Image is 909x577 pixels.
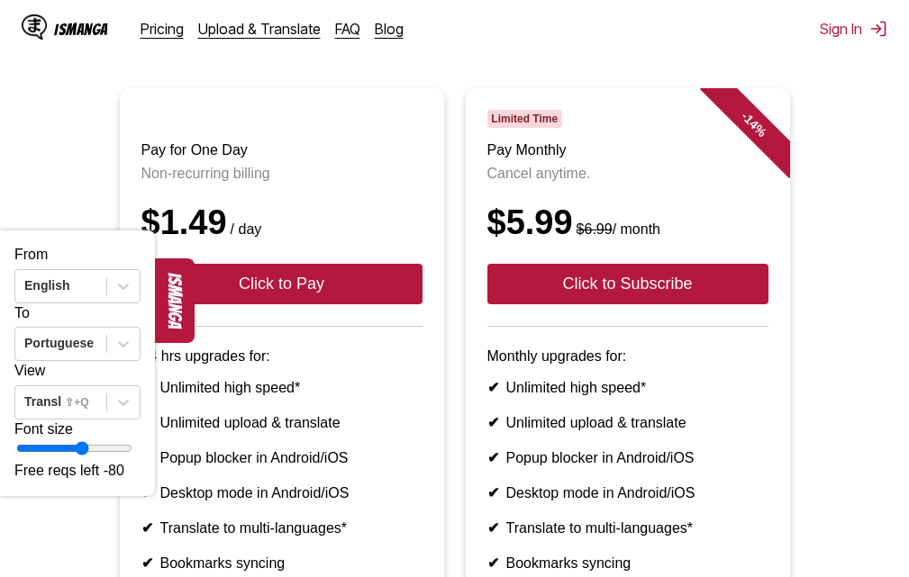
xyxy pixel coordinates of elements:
[141,449,423,466] li: Popup blocker in Android/iOS
[487,449,768,466] li: Popup blocker in Android/iOS
[14,421,73,437] span: Font size
[487,484,768,501] li: Desktop mode in Android/iOS
[487,348,768,365] p: Monthly upgrades for:
[487,519,768,536] li: Translate to multi-languages*
[487,555,499,571] b: ✔
[820,20,887,38] button: Sign In
[141,142,423,158] h3: Pay for One Day
[487,203,768,242] div: $5.99
[14,363,45,378] label: View
[375,20,404,38] a: Blog
[14,305,30,320] label: To
[487,379,768,396] li: Unlimited high speed*
[141,379,423,396] li: Unlimited high speed*
[487,142,768,158] h3: Pay Monthly
[487,415,499,430] b: ✔
[699,70,807,178] div: - 14 %
[141,166,423,182] p: Non-recurring billing
[22,14,47,40] img: IsManga Logo
[487,264,768,304] button: Click to Subscribe
[577,221,613,237] s: $6.99
[335,20,360,38] a: FAQ
[141,555,153,571] b: ✔
[155,258,195,343] button: ismanga
[14,247,48,262] label: From
[487,110,562,128] span: Limited Time
[487,485,499,500] b: ✔
[487,554,768,572] li: Bookmarks syncing
[141,20,184,38] a: Pricing
[198,20,321,38] a: Upload & Translate
[108,463,124,478] span: 80
[487,520,499,536] b: ✔
[869,20,887,38] img: Sign out
[487,166,768,182] p: Cancel anytime.
[487,414,768,431] li: Unlimited upload & translate
[227,221,262,237] small: / day
[141,554,423,572] li: Bookmarks syncing
[141,519,423,536] li: Translate to multi-languages*
[22,14,141,43] a: IsManga LogoIsManga
[573,221,660,237] small: / month
[141,264,423,304] button: Click to Pay
[141,484,423,501] li: Desktop mode in Android/iOS
[141,520,153,536] b: ✔
[487,380,499,395] b: ✔
[14,461,141,481] p: Free reqs left -
[487,450,499,465] b: ✔
[141,414,423,431] li: Unlimited upload & translate
[54,21,108,38] div: IsManga
[141,203,423,242] div: $1.49
[141,348,423,365] p: 24 hrs upgrades for:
